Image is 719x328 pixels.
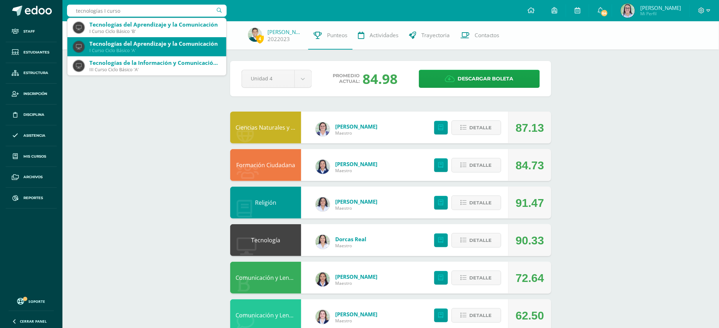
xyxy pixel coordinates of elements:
[470,121,492,134] span: Detalle
[67,5,227,17] input: Busca un usuario...
[452,196,501,210] button: Detalle
[236,274,311,282] a: Comunicación y Lenguaje L1
[316,310,330,324] img: 08390b0ccb8bb92ebf03f24154704f33.png
[335,205,377,211] span: Maestro
[404,21,455,50] a: Trayectoria
[335,198,377,205] a: [PERSON_NAME]
[601,9,608,17] span: 64
[316,122,330,136] img: 7f3683f90626f244ba2c27139dbb4749.png
[335,236,366,243] a: Dorcas Real
[516,149,544,181] div: 84.73
[640,11,681,17] span: Mi Perfil
[452,158,501,173] button: Detalle
[20,319,47,324] span: Cerrar panel
[335,243,366,249] span: Maestro
[267,35,290,43] a: 2022023
[335,280,377,286] span: Maestro
[470,196,492,209] span: Detalle
[89,47,221,53] div: I Curso Ciclo Básico 'A'
[335,160,377,168] a: [PERSON_NAME]
[363,69,398,88] div: 84.98
[267,28,303,35] a: [PERSON_NAME]
[308,21,353,50] a: Punteos
[452,120,501,135] button: Detalle
[335,130,377,136] span: Maestro
[23,133,45,138] span: Asistencia
[256,34,264,43] span: 4
[251,236,280,244] a: Tecnología
[335,168,377,174] span: Maestro
[516,225,544,256] div: 90.33
[640,4,681,11] span: [PERSON_NAME]
[6,167,57,188] a: Archivos
[230,149,301,181] div: Formación Ciudadana
[251,70,286,87] span: Unidad 4
[6,84,57,104] a: Inscripción
[327,32,347,39] span: Punteos
[89,28,221,34] div: I Curso Ciclo Básico 'B'
[89,67,221,73] div: III Curso Ciclo Básico 'A'
[335,318,377,324] span: Maestro
[236,161,295,169] a: Formación Ciudadana
[23,195,43,201] span: Reportes
[452,308,501,323] button: Detalle
[248,28,262,42] img: 00f3e28d337643235773b636efcd14e7.png
[516,262,544,294] div: 72.64
[6,188,57,209] a: Reportes
[23,29,35,34] span: Staff
[316,235,330,249] img: be86f1430f5fbfb0078a79d329e704bb.png
[23,50,49,55] span: Estudiantes
[455,21,505,50] a: Contactos
[316,197,330,211] img: 5833435b0e0c398ee4b261d46f102b9b.png
[370,32,398,39] span: Actividades
[23,91,47,97] span: Inscripción
[6,125,57,146] a: Asistencia
[6,104,57,125] a: Disciplina
[333,73,360,84] span: Promedio actual:
[23,70,48,76] span: Estructura
[6,21,57,42] a: Staff
[89,21,221,28] div: Tecnologías del Aprendizaje y la Comunicación
[230,262,301,294] div: Comunicación y Lenguaje L1
[621,4,635,18] img: 04502d3ebb6155621d07acff4f663ff2.png
[23,154,46,159] span: Mis cursos
[470,271,492,284] span: Detalle
[419,70,540,88] a: Descargar boleta
[6,146,57,167] a: Mis cursos
[89,40,221,47] div: Tecnologías del Aprendizaje y la Comunicación
[236,124,320,131] a: Ciencias Naturales y Tecnología
[236,311,328,319] a: Comunicación y Lenguaje L3 Inglés
[230,187,301,219] div: Religión
[230,224,301,256] div: Tecnología
[452,233,501,248] button: Detalle
[335,311,377,318] a: [PERSON_NAME]
[255,199,276,207] a: Religión
[29,299,45,304] span: Soporte
[516,112,544,144] div: 87.13
[475,32,499,39] span: Contactos
[470,159,492,172] span: Detalle
[6,42,57,63] a: Estudiantes
[23,112,44,118] span: Disciplina
[470,234,492,247] span: Detalle
[353,21,404,50] a: Actividades
[230,112,301,143] div: Ciencias Naturales y Tecnología
[470,309,492,322] span: Detalle
[89,59,221,67] div: Tecnologías de la Información y Comunicación: Computación
[9,296,54,306] a: Soporte
[458,70,514,87] span: Descargar boleta
[452,271,501,285] button: Detalle
[316,272,330,287] img: f5c5029767746d4c9836cd884abc4dbb.png
[335,273,377,280] a: [PERSON_NAME]
[316,160,330,174] img: 0720b70caab395a5f554da48e8831271.png
[23,174,43,180] span: Archivos
[6,63,57,84] a: Estructura
[421,32,450,39] span: Trayectoria
[516,187,544,219] div: 91.47
[242,70,311,87] a: Unidad 4
[335,123,377,130] a: [PERSON_NAME]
